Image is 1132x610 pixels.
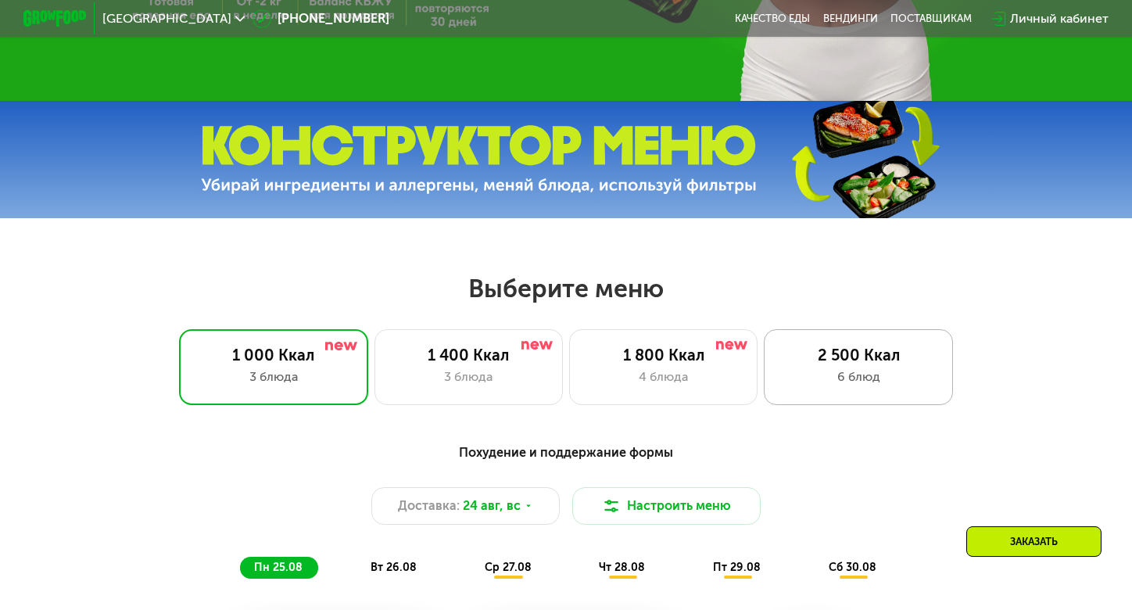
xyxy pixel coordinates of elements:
[713,561,761,574] span: пт 29.08
[463,497,521,515] span: 24 авг, вс
[735,13,810,25] a: Качество еды
[572,487,761,525] button: Настроить меню
[50,273,1081,304] h2: Выберите меню
[829,561,876,574] span: сб 30.08
[485,561,532,574] span: ср 27.08
[780,368,936,386] div: 6 блюд
[586,346,741,364] div: 1 800 Ккал
[398,497,460,515] span: Доставка:
[391,346,546,364] div: 1 400 Ккал
[391,368,546,386] div: 3 блюда
[599,561,645,574] span: чт 28.08
[195,346,351,364] div: 1 000 Ккал
[1010,9,1109,28] div: Личный кабинет
[102,13,231,25] span: [GEOGRAPHIC_DATA]
[586,368,741,386] div: 4 блюда
[371,561,417,574] span: вт 26.08
[101,443,1032,462] div: Похудение и поддержание формы
[253,9,389,28] a: [PHONE_NUMBER]
[254,561,303,574] span: пн 25.08
[890,13,972,25] div: поставщикам
[195,368,351,386] div: 3 блюда
[823,13,878,25] a: Вендинги
[966,526,1102,557] div: Заказать
[780,346,936,364] div: 2 500 Ккал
